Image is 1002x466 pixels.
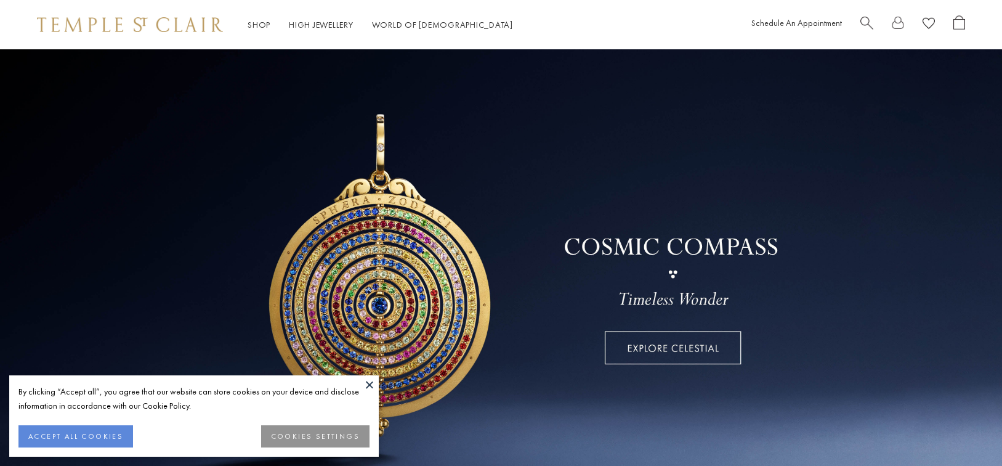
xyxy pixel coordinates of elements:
[18,385,370,413] div: By clicking “Accept all”, you agree that our website can store cookies on your device and disclos...
[860,15,873,35] a: Search
[37,17,223,32] img: Temple St. Clair
[248,19,270,30] a: ShopShop
[372,19,513,30] a: World of [DEMOGRAPHIC_DATA]World of [DEMOGRAPHIC_DATA]
[248,17,513,33] nav: Main navigation
[18,425,133,448] button: ACCEPT ALL COOKIES
[953,15,965,35] a: Open Shopping Bag
[261,425,370,448] button: COOKIES SETTINGS
[289,19,354,30] a: High JewelleryHigh Jewellery
[751,17,842,28] a: Schedule An Appointment
[923,15,935,35] a: View Wishlist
